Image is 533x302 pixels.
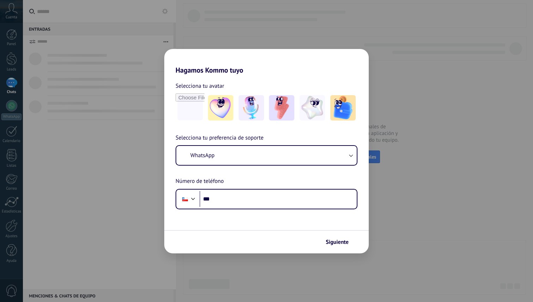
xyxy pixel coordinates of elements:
[323,236,358,248] button: Siguiente
[190,152,215,159] span: WhatsApp
[164,49,369,74] h2: Hagamos Kommo tuyo
[326,240,349,245] span: Siguiente
[176,81,224,91] span: Selecciona tu avatar
[208,95,233,121] img: -1.jpeg
[239,95,264,121] img: -2.jpeg
[300,95,325,121] img: -4.jpeg
[176,177,224,186] span: Número de teléfono
[176,146,357,165] button: WhatsApp
[269,95,294,121] img: -3.jpeg
[178,192,192,207] div: Chile: + 56
[330,95,356,121] img: -5.jpeg
[176,134,264,143] span: Selecciona tu preferencia de soporte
